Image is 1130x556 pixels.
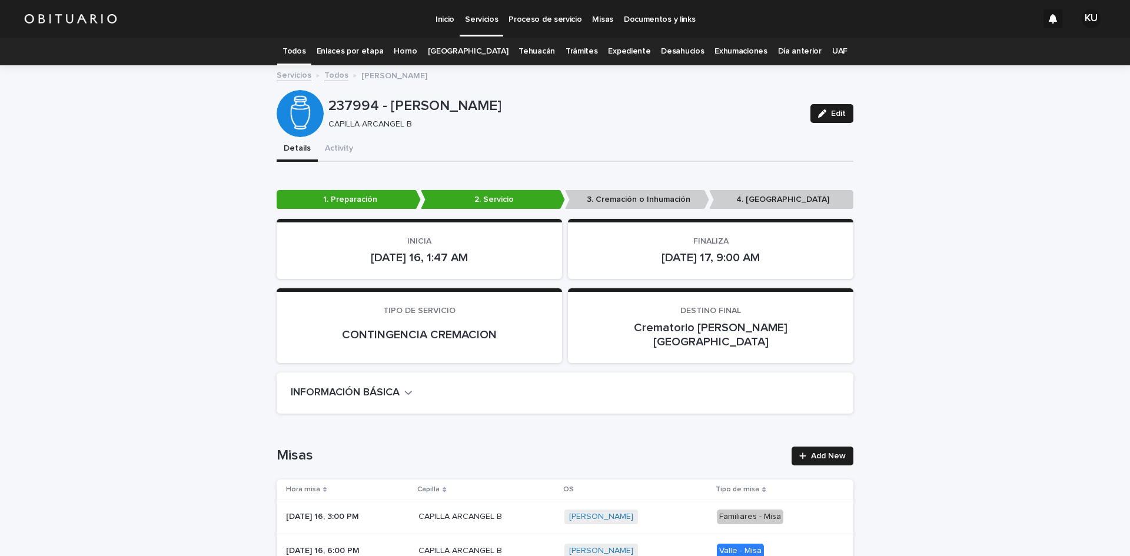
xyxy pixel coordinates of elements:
[361,68,427,81] p: [PERSON_NAME]
[418,510,504,522] p: CAPILLA ARCANGEL B
[291,251,548,265] p: [DATE] 16, 1:47 AM
[811,452,846,460] span: Add New
[778,38,822,65] a: Día anterior
[417,483,440,496] p: Capilla
[563,483,574,496] p: OS
[566,38,598,65] a: Trámites
[661,38,704,65] a: Desahucios
[569,512,633,522] a: [PERSON_NAME]
[324,68,348,81] a: Todos
[582,321,839,349] p: Crematorio [PERSON_NAME][GEOGRAPHIC_DATA]
[428,38,508,65] a: [GEOGRAPHIC_DATA]
[24,7,118,31] img: HUM7g2VNRLqGMmR9WVqf
[277,137,318,162] button: Details
[709,190,853,209] p: 4. [GEOGRAPHIC_DATA]
[810,104,853,123] button: Edit
[286,510,361,522] p: [DATE] 16, 3:00 PM
[328,119,796,129] p: CAPILLA ARCANGEL B
[418,544,504,556] p: CAPILLA ARCANGEL B
[565,190,709,209] p: 3. Cremación o Inhumación
[291,387,400,399] h2: INFORMACIÓN BÁSICA
[582,251,839,265] p: [DATE] 17, 9:00 AM
[421,190,565,209] p: 2. Servicio
[277,500,853,534] tr: [DATE] 16, 3:00 PM[DATE] 16, 3:00 PM CAPILLA ARCANGEL BCAPILLA ARCANGEL B [PERSON_NAME] Familiare...
[716,483,759,496] p: Tipo de misa
[693,237,729,245] span: FINALIZA
[1082,9,1101,28] div: KU
[608,38,650,65] a: Expediente
[680,307,741,315] span: DESTINO FINAL
[569,546,633,556] a: [PERSON_NAME]
[714,38,767,65] a: Exhumaciones
[286,544,362,556] p: [DATE] 16, 6:00 PM
[407,237,431,245] span: INICIA
[317,38,384,65] a: Enlaces por etapa
[519,38,555,65] a: Tehuacán
[831,109,846,118] span: Edit
[717,510,783,524] div: Familiares - Misa
[318,137,360,162] button: Activity
[282,38,305,65] a: Todos
[291,328,548,342] p: CONTINGENCIA CREMACION
[383,307,456,315] span: TIPO DE SERVICIO
[328,98,801,115] p: 237994 - [PERSON_NAME]
[394,38,417,65] a: Horno
[291,387,413,399] button: INFORMACIÓN BÁSICA
[277,447,785,464] h1: Misas
[832,38,847,65] a: UAF
[792,447,853,465] a: Add New
[286,483,320,496] p: Hora misa
[277,190,421,209] p: 1. Preparación
[277,68,311,81] a: Servicios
